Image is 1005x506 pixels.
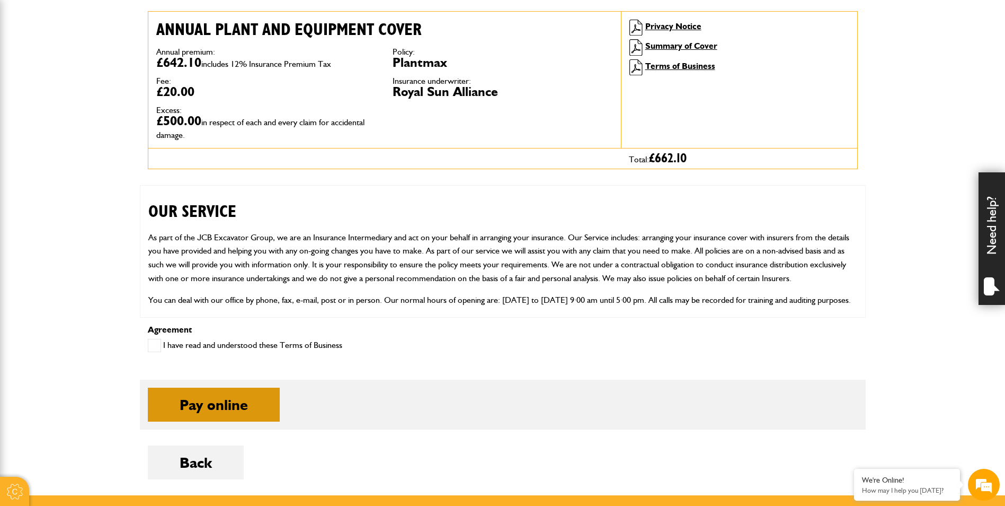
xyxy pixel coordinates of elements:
h2: OUR SERVICE [148,186,857,222]
h2: CUSTOMER PROTECTION INFORMATION [148,316,857,352]
button: Back [148,446,244,479]
input: Enter your email address [14,129,193,153]
textarea: Type your message and hit 'Enter' [14,192,193,318]
h2: Annual plant and equipment cover [156,20,613,40]
span: 662.10 [655,152,687,165]
dd: Royal Sun Alliance [393,85,613,98]
span: £ [649,152,687,165]
img: d_20077148190_company_1631870298795_20077148190 [18,59,45,74]
em: Start Chat [144,327,192,341]
dt: Annual premium: [156,48,377,56]
input: Enter your phone number [14,161,193,184]
dd: £500.00 [156,115,377,140]
div: Minimize live chat window [174,5,199,31]
div: Chat with us now [55,59,178,73]
a: Summary of Cover [645,41,717,51]
button: Pay online [148,388,280,422]
p: How may I help you today? [862,486,952,494]
dt: Excess: [156,106,377,115]
p: As part of the JCB Excavator Group, we are an Insurance Intermediary and act on your behalf in ar... [148,231,857,285]
dd: £642.10 [156,56,377,69]
p: Agreement [148,326,858,334]
div: Total: [621,149,857,169]
p: You can deal with our office by phone, fax, e-mail, post or in person. Our normal hours of openin... [148,293,857,307]
div: We're Online! [862,476,952,485]
dd: Plantmax [393,56,613,69]
a: Privacy Notice [645,21,701,31]
dd: £20.00 [156,85,377,98]
input: Enter your last name [14,98,193,121]
span: includes 12% Insurance Premium Tax [201,59,331,69]
dt: Fee: [156,77,377,85]
span: in respect of each and every claim for accidental damage. [156,117,364,140]
div: Need help? [979,172,1005,305]
label: I have read and understood these Terms of Business [148,339,342,352]
dt: Insurance underwriter: [393,77,613,85]
dt: Policy: [393,48,613,56]
a: Terms of Business [645,61,715,71]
